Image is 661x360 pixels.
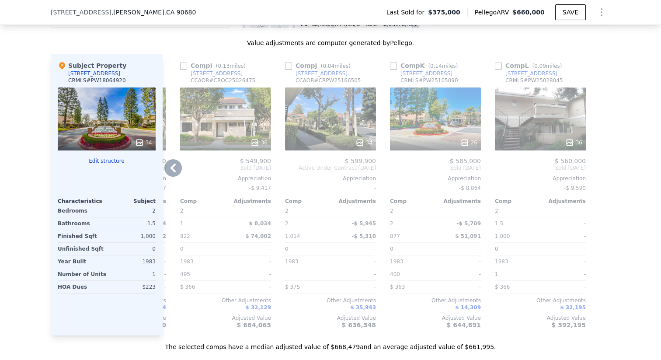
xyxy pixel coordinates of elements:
[345,157,376,164] span: $ 599,900
[505,77,563,84] div: CRMLS # PW25028045
[512,9,545,16] span: $660,000
[285,233,300,239] span: 1,014
[180,246,184,252] span: 0
[285,255,329,268] div: 1983
[107,198,156,205] div: Subject
[430,63,442,69] span: 0.14
[108,205,156,217] div: 2
[218,63,230,69] span: 0.13
[180,70,243,77] a: [STREET_ADDRESS]
[495,217,539,230] div: 1.5
[435,198,481,205] div: Adjustments
[285,284,300,290] span: $ 375
[542,230,586,242] div: -
[542,205,586,217] div: -
[285,70,348,77] a: [STREET_ADDRESS]
[390,198,435,205] div: Comp
[332,268,376,280] div: -
[285,208,289,214] span: 2
[565,138,582,147] div: 36
[180,208,184,214] span: 2
[352,233,376,239] span: -$ 5,310
[552,322,586,329] span: $ 592,195
[390,70,452,77] a: [STREET_ADDRESS]
[58,281,105,293] div: HOA Dues
[459,185,481,191] span: -$ 8,864
[437,268,481,280] div: -
[495,297,586,304] div: Other Adjustments
[390,246,393,252] span: 0
[400,77,458,84] div: CRMLS # PW25105090
[58,230,105,242] div: Finished Sqft
[542,255,586,268] div: -
[593,3,610,21] button: Show Options
[285,164,376,171] span: Active Under Contract [DATE]
[180,61,249,70] div: Comp I
[110,268,156,280] div: 1
[495,268,539,280] div: 1
[58,198,107,205] div: Characteristics
[245,304,271,311] span: $ 32,129
[564,185,586,191] span: -$ 9,590
[455,233,481,239] span: $ 51,091
[249,220,271,227] span: $ 8,034
[58,205,105,217] div: Bedrooms
[560,304,586,311] span: $ 32,195
[212,63,249,69] span: ( miles)
[180,284,195,290] span: $ 366
[350,304,376,311] span: $ 35,943
[180,233,190,239] span: 822
[285,217,329,230] div: 2
[245,233,271,239] span: $ 74,002
[240,157,271,164] span: $ 549,900
[296,70,348,77] div: [STREET_ADDRESS]
[323,63,334,69] span: 0.04
[390,268,434,280] div: 400
[332,255,376,268] div: -
[475,8,513,17] span: Pellego ARV
[390,217,434,230] div: 2
[227,243,271,255] div: -
[227,268,271,280] div: -
[437,205,481,217] div: -
[390,297,481,304] div: Other Adjustments
[390,175,481,182] div: Appreciation
[285,61,354,70] div: Comp J
[68,77,126,84] div: CRMLS # PW18064920
[285,175,376,182] div: Appreciation
[58,255,105,268] div: Year Built
[495,70,557,77] a: [STREET_ADDRESS]
[495,284,510,290] span: $ 366
[108,217,156,230] div: 1.5
[227,255,271,268] div: -
[317,63,354,69] span: ( miles)
[51,38,610,47] div: Value adjustments are computer generated by Pellego .
[180,315,271,322] div: Adjusted Value
[108,255,156,268] div: 1983
[108,230,156,242] div: 1,000
[285,198,330,205] div: Comp
[386,8,428,17] span: Last Sold for
[180,255,224,268] div: 1983
[180,198,226,205] div: Comp
[111,8,196,17] span: , [PERSON_NAME]
[180,175,271,182] div: Appreciation
[51,8,111,17] span: [STREET_ADDRESS]
[108,281,156,293] div: $223
[390,255,434,268] div: 1983
[51,336,610,351] div: The selected comps have a median adjusted value of $668,479 and an average adjusted value of $661...
[285,182,376,194] div: -
[332,205,376,217] div: -
[542,217,586,230] div: -
[332,243,376,255] div: -
[534,63,546,69] span: 0.09
[180,217,224,230] div: 1
[296,77,361,84] div: CCAOR # CRPW25166505
[58,268,106,280] div: Number of Units
[424,63,461,69] span: ( miles)
[529,63,565,69] span: ( miles)
[285,297,376,304] div: Other Adjustments
[495,164,586,171] span: Sold [DATE]
[191,77,255,84] div: CCAOR # CROC25026475
[542,268,586,280] div: -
